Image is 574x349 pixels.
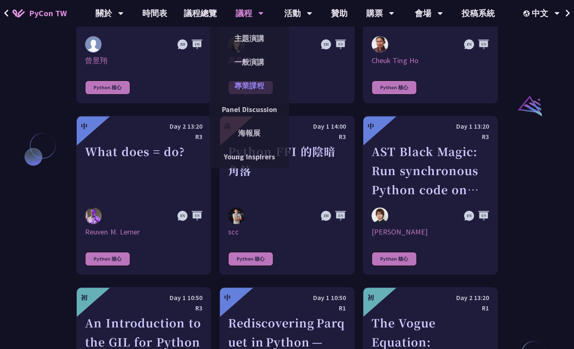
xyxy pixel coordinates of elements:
[85,303,202,313] div: R3
[209,123,289,143] a: 海報展
[81,121,88,131] div: 中
[85,142,202,199] div: What does = do?
[4,3,75,24] a: PyCon TW
[81,293,88,303] div: 初
[209,100,289,119] a: Panel Discussion
[209,52,289,72] a: 一般演講
[29,7,67,20] span: PyCon TW
[372,121,489,132] div: Day 1 13:20
[228,142,345,199] div: Python FFI 的陰暗角落
[372,252,417,266] div: Python 核心
[85,81,130,95] div: Python 核心
[372,36,388,53] img: Cheuk Ting Ho
[372,142,489,199] div: AST Black Magic: Run synchronous Python code on asynchronous Pyodide
[85,293,202,303] div: Day 1 10:50
[523,10,532,17] img: Locale Icon
[367,293,374,303] div: 初
[228,303,345,313] div: R1
[85,36,102,53] img: 曾昱翔
[12,9,25,17] img: Home icon of PyCon TW 2025
[228,207,245,224] img: scc
[209,29,289,48] a: 主題演講
[85,207,102,226] img: Reuven M. Lerner
[219,116,354,275] a: 高 Day 1 14:00 R3 Python FFI 的陰暗角落 scc scc Python 核心
[367,121,374,131] div: 中
[209,76,289,95] a: 專業課程
[85,132,202,142] div: R3
[228,293,345,303] div: Day 1 10:50
[372,303,489,313] div: R1
[228,227,345,237] div: scc
[372,207,388,224] img: Yuichiro Tachibana
[228,252,273,266] div: Python 核心
[372,132,489,142] div: R3
[372,227,489,237] div: [PERSON_NAME]
[209,147,289,166] a: Young Inspirers
[85,121,202,132] div: Day 2 13:20
[372,293,489,303] div: Day 2 13:20
[363,116,498,275] a: 中 Day 1 13:20 R3 AST Black Magic: Run synchronous Python code on asynchronous Pyodide Yuichiro Ta...
[85,252,130,266] div: Python 核心
[76,116,211,275] a: 中 Day 2 13:20 R3 What does = do? Reuven M. Lerner Reuven M. Lerner Python 核心
[372,56,489,66] div: Cheuk Ting Ho
[224,293,231,303] div: 中
[85,56,202,66] div: 曾昱翔
[85,227,202,237] div: Reuven M. Lerner
[372,81,417,95] div: Python 核心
